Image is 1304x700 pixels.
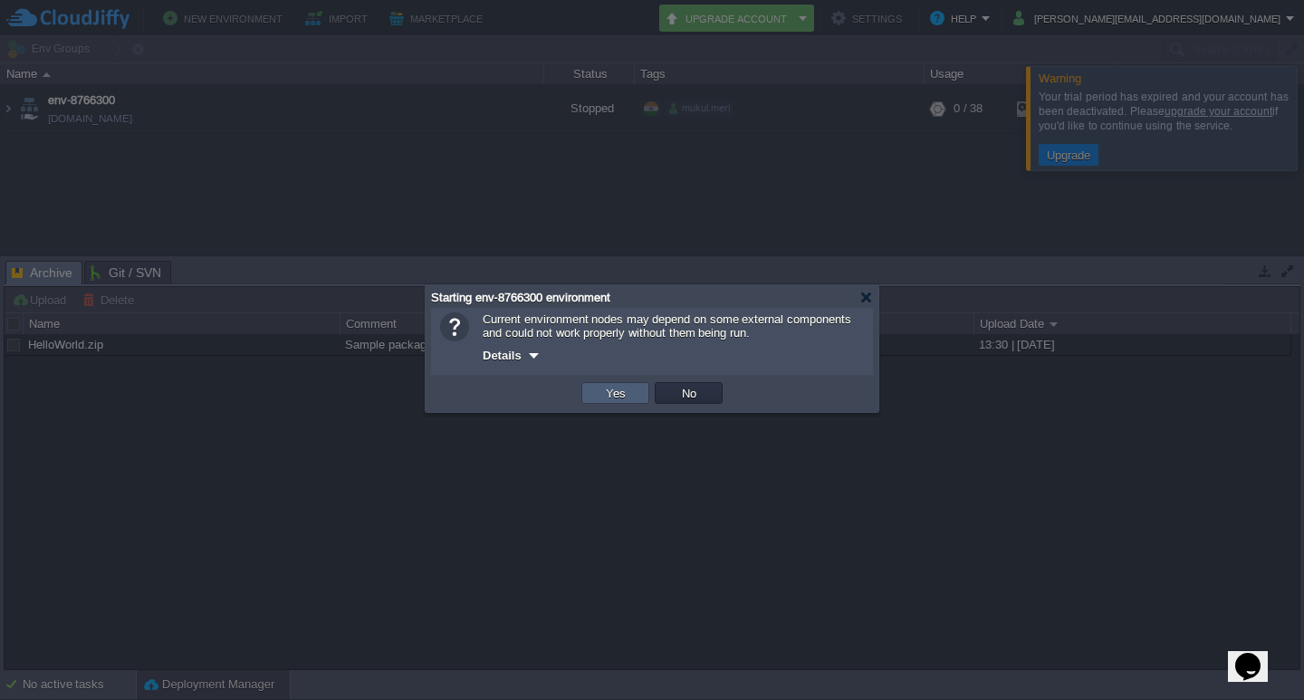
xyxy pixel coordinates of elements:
[483,312,851,340] span: Current environment nodes may depend on some external components and could not work properly with...
[600,385,631,401] button: Yes
[431,291,610,304] span: Starting env-8766300 environment
[1228,628,1286,682] iframe: chat widget
[676,385,702,401] button: No
[483,349,522,362] span: Details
